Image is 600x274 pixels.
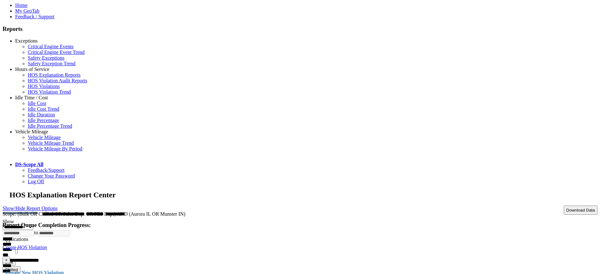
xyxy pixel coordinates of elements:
[28,55,64,61] a: Safety Exceptions
[28,89,71,95] a: HOS Violation Trend
[3,222,597,229] h4: Report Queue Completion Progress:
[3,245,47,250] a: Create HOS Violation
[9,191,597,199] h2: HOS Explanation Report Center
[15,95,48,100] a: Idle Time / Cost
[28,118,59,123] a: Idle Percentage
[34,230,38,235] span: to
[15,129,48,134] a: Vehicle Mileage
[15,14,54,19] a: Feedback / Support
[28,101,46,106] a: Idle Cost
[15,8,39,14] a: My GeoTab
[15,67,49,72] a: Hours of Service
[3,219,14,224] label: Show
[15,38,38,44] a: Exceptions
[28,135,61,140] a: Vehicle Mileage
[28,78,87,83] a: HOS Violation Audit Reports
[28,61,75,66] a: Safety Exception Trend
[564,206,597,215] button: Download Data
[15,162,43,167] a: DS-Scope All
[3,211,185,217] span: Scope: (Bulk OR Chilled OR Sales Dept OR PES Dept) AND (Aurora IL OR Munster IN)
[28,44,74,49] a: Critical Engine Events
[28,106,59,112] a: Idle Cost Trend
[28,173,75,178] a: Change Your Password
[3,26,597,32] h3: Reports
[28,179,44,184] a: Log Off
[28,84,60,89] a: HOS Violations
[28,167,64,173] a: Feedback/Support
[28,140,74,146] a: Vehicle Mileage Trend
[28,146,82,151] a: Vehicle Mileage By Period
[28,112,55,117] a: Idle Duration
[3,204,57,213] a: Show/Hide Report Options
[15,3,27,8] a: Home
[3,236,28,242] label: Applications
[3,266,21,273] button: Chilled
[28,50,85,55] a: Critical Engine Event Trend
[28,72,80,78] a: HOS Explanation Reports
[28,123,72,129] a: Idle Percentage Trend
[3,257,10,263] button: ×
